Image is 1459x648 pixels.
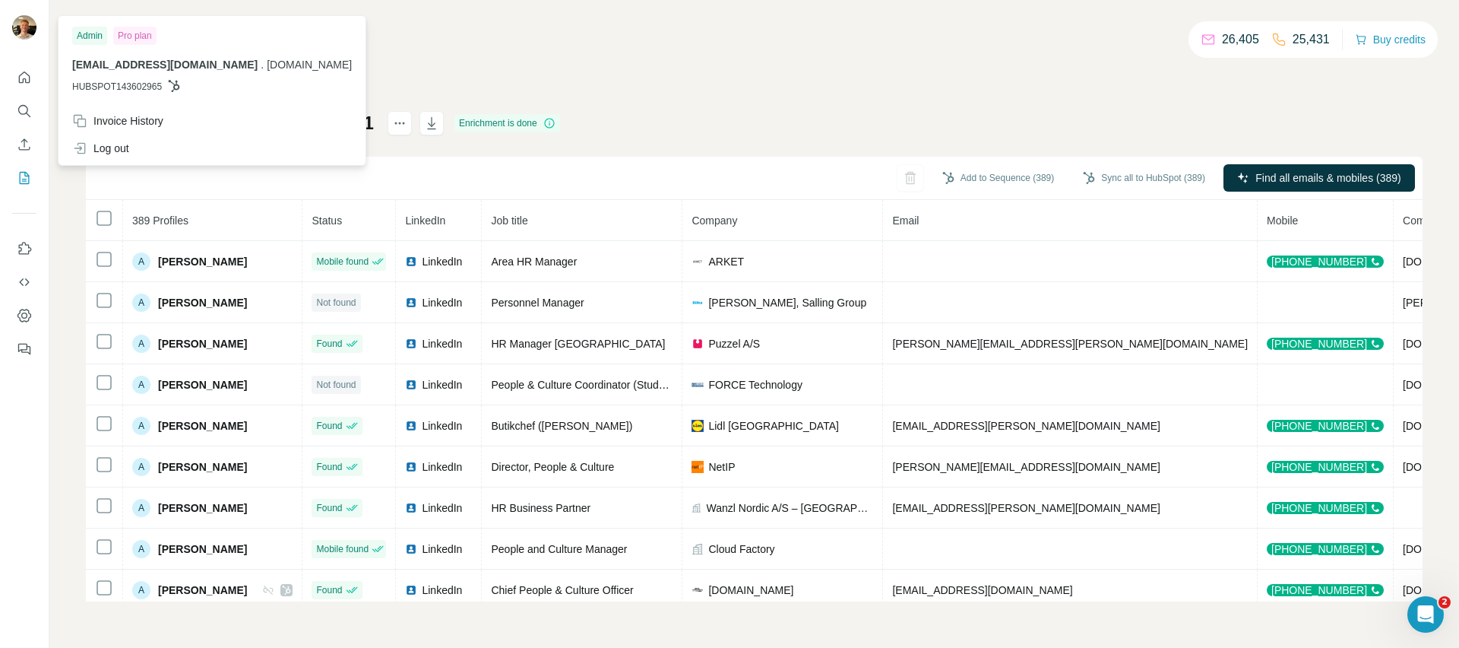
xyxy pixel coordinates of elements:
[158,254,247,269] span: [PERSON_NAME]
[132,458,150,476] div: A
[1267,461,1384,473] div: [PHONE_NUMBER]
[892,502,1160,514] span: [EMAIL_ADDRESS][PERSON_NAME][DOMAIN_NAME]
[12,268,36,296] button: Use Surfe API
[267,6,294,33] div: Close
[708,336,760,351] span: Puzzel A/S
[132,376,150,394] div: A
[12,131,36,158] button: Enrich CSV
[707,500,874,516] span: Wanzl Nordic A/S – [GEOGRAPHIC_DATA]
[72,27,107,45] div: Admin
[1407,596,1444,633] iframe: Intercom live chat
[132,540,150,558] div: A
[491,379,676,391] span: People & Culture Coordinator (Student)
[67,145,280,174] div: i got some help from [PERSON_NAME] [DATE]
[491,297,584,309] span: Personnel Manager
[24,299,237,358] div: The glitch with the loading and contact enrichment is now fixed and live so you should no longer ...
[316,542,369,556] span: Mobile found
[405,256,417,268] img: LinkedIn logo
[422,542,462,557] span: LinkedIn
[12,235,36,262] button: Use Surfe on LinkedIn
[892,214,919,227] span: Email
[1267,502,1384,514] div: [PHONE_NUMBER]
[708,377,802,392] span: FORCE Technology
[24,254,237,269] div: Hi there,
[132,581,150,599] div: A
[48,486,60,498] button: Emoji picker
[388,111,412,135] button: actions
[405,297,417,309] img: LinkedIn logo
[158,459,247,475] span: [PERSON_NAME]
[892,420,1160,432] span: [EMAIL_ADDRESS][PERSON_NAME][DOMAIN_NAME]
[316,296,356,310] span: Not found
[316,460,342,474] span: Found
[132,499,150,517] div: A
[1267,420,1384,432] div: [PHONE_NUMBER]
[454,114,560,132] div: Enrichment is done
[12,245,292,573] div: Aurélie says…
[12,64,36,91] button: Quick start
[405,543,417,555] img: LinkedIn logo
[1267,214,1298,227] span: Mobile
[158,500,247,516] span: [PERSON_NAME]
[1223,164,1415,192] button: Find all emails & mobiles (389)
[692,586,704,592] img: company-logo
[405,502,417,514] img: LinkedIn logo
[261,480,285,504] button: Send a message…
[12,97,36,125] button: Search
[24,412,233,440] a: uninstall and reinstall Surfe from here
[491,214,527,227] span: Job title
[316,255,369,268] span: Mobile found
[24,277,237,292] div: Thanks again for those details
[10,6,39,35] button: go back
[932,167,1065,189] button: Add to Sequence (389)
[55,135,292,183] div: i got some help from [PERSON_NAME] [DATE]
[238,6,267,35] button: Home
[97,486,109,498] button: Start recording
[1267,584,1384,596] div: [PHONE_NUMBER]
[1293,30,1330,49] p: 25,431
[692,214,737,227] span: Company
[692,461,704,473] img: company-logo
[1267,256,1384,268] div: [PHONE_NUMBER]
[113,27,157,45] div: Pro plan
[316,419,342,433] span: Found
[316,378,356,392] span: Not found
[132,214,188,227] span: 389 Profiles
[158,583,247,598] span: [PERSON_NAME]
[316,501,342,515] span: Found
[892,338,1248,350] span: [PERSON_NAME][EMAIL_ADDRESS][PERSON_NAME][DOMAIN_NAME]
[72,486,84,498] button: Gif picker
[55,185,292,233] div: but we need these lists for a project later [DATE]
[72,141,129,156] div: Log out
[422,336,462,351] span: LinkedIn
[491,256,577,268] span: Area HR Manager
[158,336,247,351] span: [PERSON_NAME]
[316,337,342,351] span: Found
[24,486,36,498] button: Upload attachment
[422,459,462,475] span: LinkedIn
[72,80,162,94] span: HUBSPOT143602965
[132,294,150,312] div: A
[1267,543,1384,555] div: [PHONE_NUMBER]
[405,214,445,227] span: LinkedIn
[12,245,249,540] div: Hi there,Thanks again for those detailsThe glitch with the loading and contact enrichment is now ...
[422,377,462,392] span: LinkedIn
[422,500,462,516] span: LinkedIn
[74,8,172,19] h1: [PERSON_NAME]
[491,502,590,514] span: HR Business Partner
[12,55,292,135] div: alf@lr-partners.dk says…
[24,449,237,508] div: Once again, we are very sorry for the inconvenience and we thank you for your understanding and p...
[12,164,36,192] button: My lists
[12,135,292,185] div: alf@lr-partners.dk says…
[708,542,774,557] span: Cloud Factory
[892,584,1072,596] span: [EMAIL_ADDRESS][DOMAIN_NAME]
[422,295,462,310] span: LinkedIn
[405,461,417,473] img: LinkedIn logo
[12,335,36,363] button: Feedback
[74,19,182,34] p: Active in the last 15m
[422,418,462,434] span: LinkedIn
[405,338,417,350] img: LinkedIn logo
[132,417,150,435] div: A
[1255,170,1400,186] span: Find all emails & mobiles (389)
[1222,30,1259,49] p: 26,405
